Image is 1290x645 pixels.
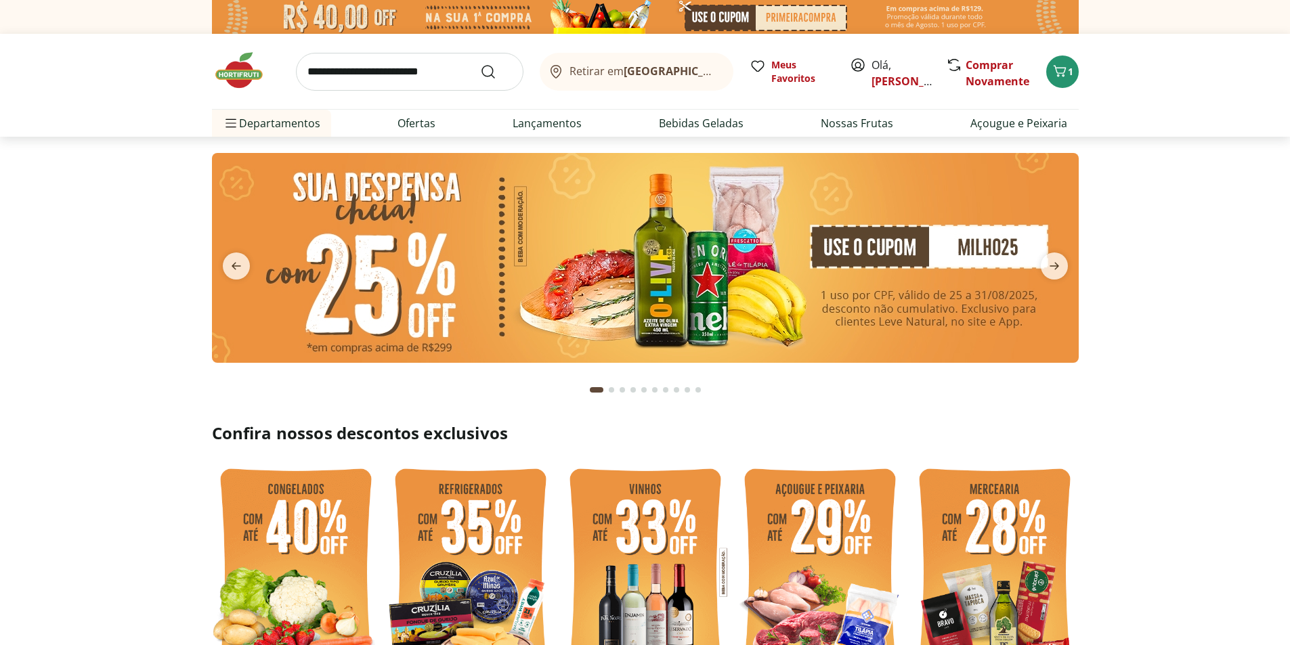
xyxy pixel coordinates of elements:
a: Comprar Novamente [966,58,1029,89]
a: Meus Favoritos [750,58,834,85]
span: Olá, [872,57,932,89]
span: 1 [1068,65,1073,78]
button: Go to page 3 from fs-carousel [617,374,628,406]
span: Meus Favoritos [771,58,834,85]
a: Lançamentos [513,115,582,131]
button: Go to page 9 from fs-carousel [682,374,693,406]
img: Hortifruti [212,50,280,91]
button: Go to page 4 from fs-carousel [628,374,639,406]
button: previous [212,252,261,280]
h2: Confira nossos descontos exclusivos [212,422,1079,444]
a: Açougue e Peixaria [970,115,1067,131]
img: cupom [212,153,1079,363]
button: Go to page 10 from fs-carousel [693,374,704,406]
a: Nossas Frutas [821,115,893,131]
a: Bebidas Geladas [659,115,744,131]
b: [GEOGRAPHIC_DATA]/[GEOGRAPHIC_DATA] [624,64,852,79]
button: Retirar em[GEOGRAPHIC_DATA]/[GEOGRAPHIC_DATA] [540,53,733,91]
a: Ofertas [397,115,435,131]
a: [PERSON_NAME] [872,74,960,89]
button: Submit Search [480,64,513,80]
button: Go to page 5 from fs-carousel [639,374,649,406]
button: Current page from fs-carousel [587,374,606,406]
input: search [296,53,523,91]
button: Go to page 2 from fs-carousel [606,374,617,406]
button: Menu [223,107,239,139]
button: Carrinho [1046,55,1079,88]
span: Departamentos [223,107,320,139]
button: Go to page 8 from fs-carousel [671,374,682,406]
button: Go to page 6 from fs-carousel [649,374,660,406]
span: Retirar em [569,65,719,77]
button: Go to page 7 from fs-carousel [660,374,671,406]
button: next [1030,252,1079,280]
